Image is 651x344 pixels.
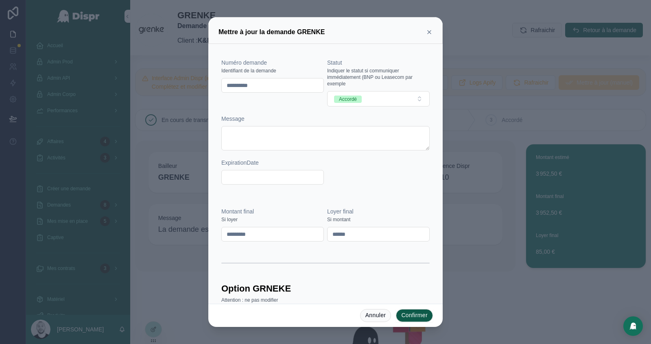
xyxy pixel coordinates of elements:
button: Confirmer [396,309,433,322]
span: Loyer final [327,208,354,215]
h1: Option GRNEKE [221,283,291,294]
span: ExpirationDate [221,159,259,166]
span: Statut [327,59,342,66]
span: Identifiant de la demande [221,67,276,74]
span: Numéro demande [221,59,267,66]
span: Si montant [327,216,350,223]
span: Message [221,115,245,122]
div: Accordé [339,96,357,103]
span: Indiquer le statut si communiquer immédiatement (BNP ou Leasecom par exemple [327,67,430,87]
h3: Mettre à jour la demande GRENKE [218,27,325,37]
span: Attention : ne pas modifier [221,297,278,303]
span: Si loyer [221,216,238,223]
button: Select Button [327,91,430,107]
button: Annuler [360,309,391,322]
div: Open Intercom Messenger [623,316,643,336]
span: Montant final [221,208,254,215]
